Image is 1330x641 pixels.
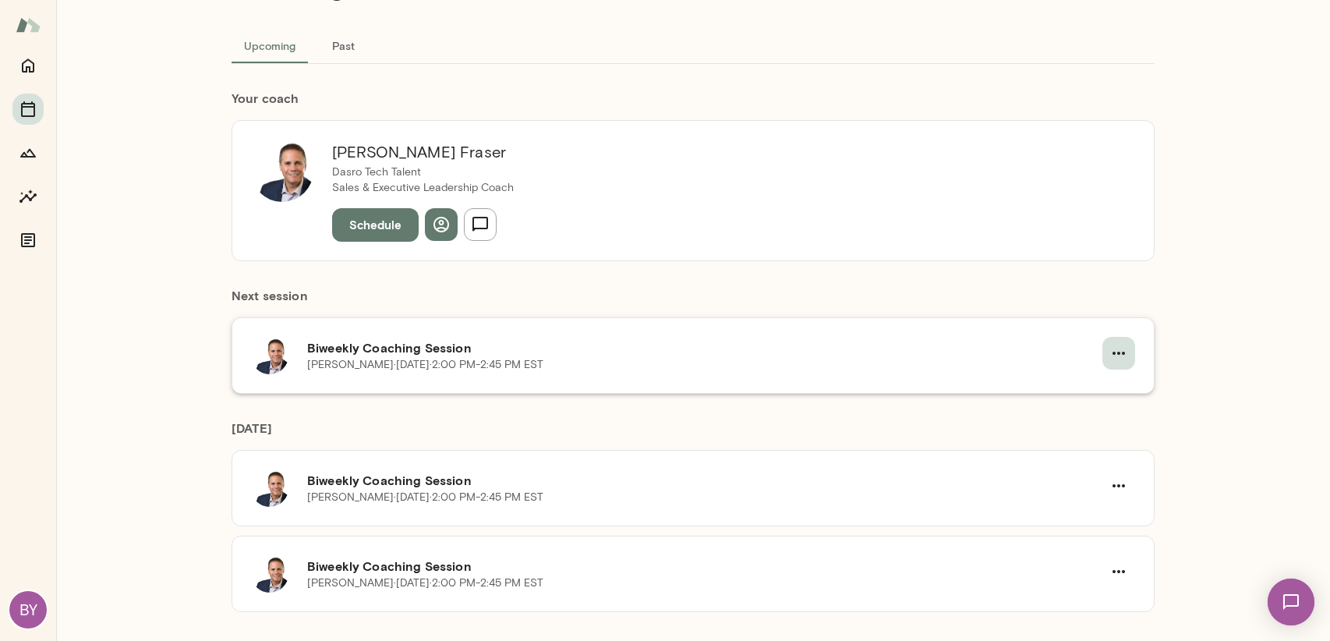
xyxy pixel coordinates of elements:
button: Upcoming [232,27,308,64]
h6: Your coach [232,89,1155,108]
button: Sessions [12,94,44,125]
p: Dasro Tech Talent [332,165,514,180]
p: [PERSON_NAME] · [DATE] · 2:00 PM-2:45 PM EST [307,575,543,591]
p: [PERSON_NAME] · [DATE] · 2:00 PM-2:45 PM EST [307,357,543,373]
button: View profile [425,208,458,241]
p: Sales & Executive Leadership Coach [332,180,514,196]
img: Mento [16,10,41,40]
button: Home [12,50,44,81]
button: Documents [12,225,44,256]
button: Send message [464,208,497,241]
button: Past [308,27,378,64]
button: Growth Plan [12,137,44,168]
h6: Biweekly Coaching Session [307,471,1102,490]
h6: [DATE] [232,419,1155,450]
p: [PERSON_NAME] · [DATE] · 2:00 PM-2:45 PM EST [307,490,543,505]
h6: Next session [232,286,1155,317]
button: Schedule [332,208,419,241]
h6: [PERSON_NAME] Fraser [332,140,514,165]
h6: Biweekly Coaching Session [307,338,1102,357]
div: BY [9,591,47,629]
img: Jon Fraser [251,140,313,202]
h6: Biweekly Coaching Session [307,557,1102,575]
div: basic tabs example [232,27,1155,64]
button: Insights [12,181,44,212]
